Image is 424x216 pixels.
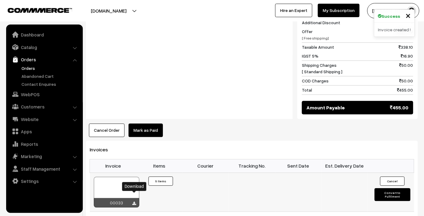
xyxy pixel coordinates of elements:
[8,176,81,187] a: Settings
[302,36,329,40] span: [ Free shipping]
[8,114,81,125] a: Website
[401,53,413,59] span: 16.90
[8,8,72,13] img: COMMMERCE
[8,163,81,174] a: Staff Management
[122,182,146,191] div: Download
[148,176,173,186] button: 5 Items
[275,4,312,17] a: Hire an Expert
[399,62,413,75] span: 50.00
[375,188,411,201] button: Convert to Fulfilment
[20,65,81,71] a: Orders
[69,3,148,18] button: [DOMAIN_NAME]
[8,138,81,150] a: Reports
[20,73,81,79] a: Abandoned Cart
[407,6,416,15] img: user
[136,159,183,172] th: Items
[318,4,360,17] a: My Subscription
[89,123,125,137] button: Cancel Order
[399,78,413,84] span: 50.00
[229,159,275,172] th: Tracking No.
[8,54,81,65] a: Orders
[275,159,322,172] th: Sent Date
[406,9,411,21] span: ×
[8,151,81,162] a: Marketing
[302,53,318,59] span: IGST 5%
[397,87,413,93] span: 455.00
[94,198,139,207] div: 00033
[302,78,329,84] span: COD Charges
[374,23,414,36] div: Invoice created !
[8,126,81,137] a: Apps
[8,42,81,53] a: Catalog
[183,159,229,172] th: Courier
[8,89,81,100] a: WebPOS
[302,62,342,75] span: Shipping Charges [ Standard Shipping ]
[8,29,81,40] a: Dashboard
[302,44,334,50] span: Taxable Amount
[20,81,81,87] a: Contact Enquires
[302,19,340,26] span: Additional Discount
[129,123,163,137] a: Mark as Paid
[302,28,329,41] span: Offer
[399,44,413,50] span: 338.10
[390,104,409,111] span: 455.00
[322,159,368,172] th: Est. Delivery Date
[380,176,405,186] button: Cancel
[406,11,411,20] button: Close
[90,159,136,172] th: Invoice
[382,13,400,19] strong: Success
[90,146,115,153] span: Invoices
[306,104,345,111] span: Amount Payable
[302,87,312,93] span: Total
[8,6,61,13] a: COMMMERCE
[367,3,419,18] button: [PERSON_NAME]
[8,101,81,112] a: Customers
